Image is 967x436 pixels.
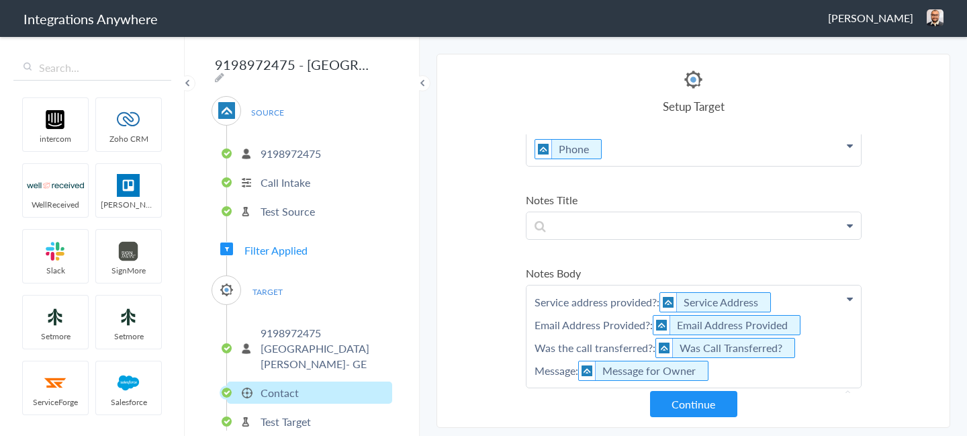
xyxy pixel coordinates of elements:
[526,192,862,208] label: Notes Title
[96,396,161,408] span: Salesforce
[659,292,771,312] li: Service Address
[927,9,943,26] img: pxl-20231231-094529221-2.jpg
[526,98,862,114] h4: Setup Target
[100,306,157,329] img: setmoreNew.jpg
[23,133,88,144] span: intercom
[100,174,157,197] img: trello.png
[23,199,88,210] span: WellReceived
[100,372,157,394] img: salesforce-logo.svg
[526,286,861,388] p: Service address provided?: Email Address Provided?: Was the call transferred?: Message:
[660,293,677,312] img: af-app-logo.svg
[23,331,88,342] span: Setmore
[242,283,293,301] span: TARGET
[96,265,161,276] span: SignMore
[218,281,235,298] img: serviceminder-logo.svg
[27,174,84,197] img: wr-logo.svg
[655,338,795,358] li: Was Call Transferred?
[27,306,84,329] img: setmoreNew.jpg
[242,103,293,122] span: SOURCE
[653,316,670,335] img: af-app-logo.svg
[23,396,88,408] span: ServiceForge
[23,265,88,276] span: Slack
[261,146,321,161] p: 9198972475
[682,68,705,91] img: serviceminder-logo.svg
[261,325,389,372] p: 9198972475 [GEOGRAPHIC_DATA][PERSON_NAME]- GE
[218,102,235,119] img: af-app-logo.svg
[261,414,311,429] p: Test Target
[261,204,315,219] p: Test Source
[24,9,158,28] h1: Integrations Anywhere
[535,140,552,159] img: af-app-logo.svg
[653,315,800,335] li: Email Address Provided
[526,265,862,281] label: Notes Body
[578,361,708,381] li: Message for Owner
[261,175,310,190] p: Call Intake
[100,240,157,263] img: signmore-logo.png
[96,133,161,144] span: Zoho CRM
[535,139,602,159] li: Phone
[96,331,161,342] span: Setmore
[828,10,913,26] span: [PERSON_NAME]
[650,391,737,417] button: Continue
[261,385,299,400] p: Contact
[100,108,157,131] img: zoho-logo.svg
[96,199,161,210] span: [PERSON_NAME]
[13,55,171,81] input: Search...
[27,372,84,394] img: serviceforge-icon.png
[27,240,84,263] img: slack-logo.svg
[579,361,596,380] img: af-app-logo.svg
[244,243,308,258] span: Filter Applied
[27,108,84,131] img: intercom-logo.svg
[656,339,673,357] img: af-app-logo.svg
